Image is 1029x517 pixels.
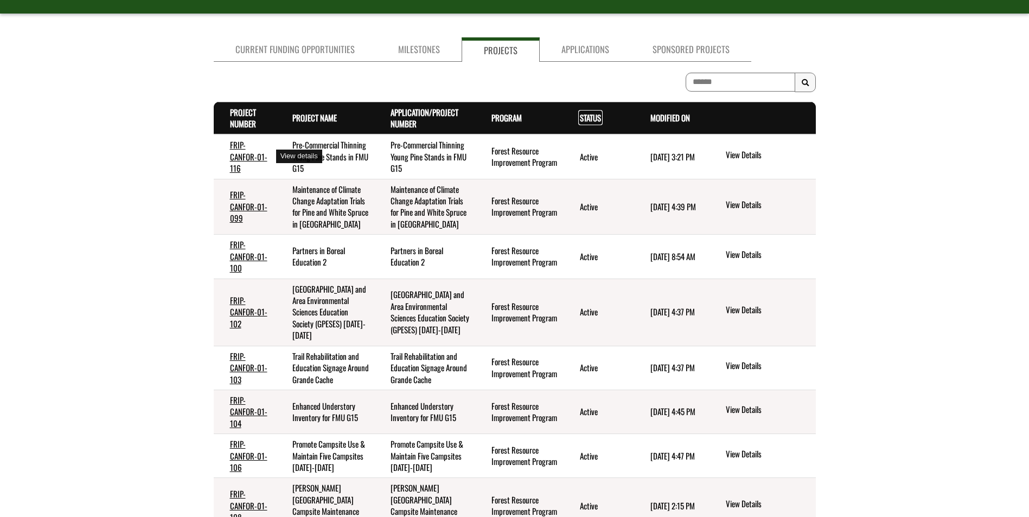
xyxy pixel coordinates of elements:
td: action menu [708,235,815,279]
a: View details [726,249,811,262]
td: Forest Resource Improvement Program [475,235,564,279]
td: FRIP-CANFOR-01-099 [214,179,276,235]
td: 5/7/2025 4:39 PM [634,179,708,235]
td: action menu [708,390,815,434]
td: Forest Resource Improvement Program [475,279,564,346]
a: FRIP-CANFOR-01-103 [230,350,267,385]
td: 6/6/2025 4:37 PM [634,346,708,390]
a: FRIP-CANFOR-01-106 [230,438,267,473]
td: Trail Rehabilitation and Education Signage Around Grande Cache [276,346,374,390]
a: Project Number [230,106,256,130]
th: Actions [708,102,815,134]
a: Modified On [650,112,690,124]
td: FRIP-CANFOR-01-100 [214,235,276,279]
td: action menu [708,179,815,235]
a: FRIP-CANFOR-01-104 [230,394,267,429]
a: View details [726,404,811,417]
a: FRIP-CANFOR-01-100 [230,238,267,274]
td: Grande Prairie and Area Environmental Sciences Education Society (GPESES) 2022-2026 [276,279,374,346]
td: Pre-Commercial Thinning Young Pine Stands in FMU G15 [276,134,374,179]
td: 9/30/2025 3:21 PM [634,134,708,179]
time: [DATE] 4:37 PM [650,361,695,373]
td: Promote Campsite Use & Maintain Five Campsites 2022-2027 [276,434,374,478]
time: [DATE] 4:39 PM [650,201,696,212]
time: [DATE] 4:47 PM [650,450,695,462]
a: FRIP-CANFOR-01-116 [230,139,267,174]
td: Forest Resource Improvement Program [475,179,564,235]
td: Grande Prairie and Area Environmental Sciences Education Society (GPESES) 2022-2026 [374,279,475,346]
a: Sponsored Projects [631,37,751,62]
td: 6/6/2025 4:37 PM [634,279,708,346]
time: [DATE] 4:45 PM [650,405,695,417]
td: FRIP-CANFOR-01-116 [214,134,276,179]
a: Status [580,112,601,124]
td: Forest Resource Improvement Program [475,434,564,478]
td: Pre-Commercial Thinning Young Pine Stands in FMU G15 [374,134,475,179]
td: Partners in Boreal Education 2 [374,235,475,279]
td: Forest Resource Improvement Program [475,390,564,434]
td: Enhanced Understory Inventory for FMU G15 [276,390,374,434]
td: FRIP-CANFOR-01-104 [214,390,276,434]
a: View details [726,448,811,461]
time: [DATE] 2:15 PM [650,500,695,512]
td: Active [564,390,634,434]
a: Application/Project Number [391,106,458,130]
a: View details [726,360,811,373]
td: Active [564,134,634,179]
td: action menu [708,434,815,478]
a: Current Funding Opportunities [214,37,376,62]
a: Applications [540,37,631,62]
time: [DATE] 3:21 PM [650,151,695,163]
div: View details [276,150,322,163]
td: action menu [708,346,815,390]
a: Milestones [376,37,462,62]
td: FRIP-CANFOR-01-102 [214,279,276,346]
time: [DATE] 4:37 PM [650,306,695,318]
a: Project Name [292,112,337,124]
td: Active [564,279,634,346]
td: 5/7/2025 4:47 PM [634,434,708,478]
td: 5/7/2025 4:45 PM [634,390,708,434]
a: FRIP-CANFOR-01-102 [230,294,267,329]
td: 9/11/2025 8:54 AM [634,235,708,279]
td: Maintenance of Climate Change Adaptation Trials for Pine and White Spruce in Alberta [276,179,374,235]
a: View details [726,498,811,511]
td: action menu [708,279,815,346]
button: Search Results [795,73,816,92]
td: Active [564,235,634,279]
td: Promote Campsite Use & Maintain Five Campsites 2022-2027 [374,434,475,478]
td: action menu [708,134,815,179]
td: Active [564,346,634,390]
td: Trail Rehabilitation and Education Signage Around Grande Cache [374,346,475,390]
a: Projects [462,37,540,62]
td: Maintenance of Climate Change Adaptation Trials for Pine and White Spruce in Alberta [374,179,475,235]
td: Active [564,179,634,235]
td: FRIP-CANFOR-01-106 [214,434,276,478]
a: View details [726,149,811,162]
td: Active [564,434,634,478]
td: Partners in Boreal Education 2 [276,235,374,279]
a: View details [726,304,811,317]
td: Forest Resource Improvement Program [475,346,564,390]
time: [DATE] 8:54 AM [650,250,695,262]
a: FRIP-CANFOR-01-099 [230,189,267,224]
a: Program [491,112,522,124]
td: Enhanced Understory Inventory for FMU G15 [374,390,475,434]
td: Forest Resource Improvement Program [475,134,564,179]
a: View details [726,199,811,212]
td: FRIP-CANFOR-01-103 [214,346,276,390]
